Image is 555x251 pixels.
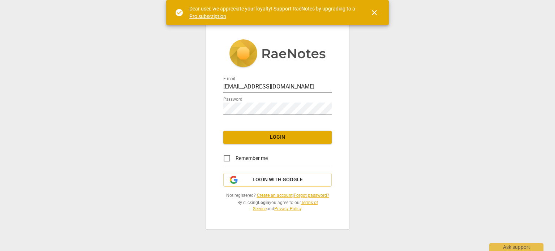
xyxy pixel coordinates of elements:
[489,243,543,251] div: Ask support
[366,4,383,21] button: Close
[223,131,332,144] button: Login
[175,8,184,17] span: check_circle
[223,192,332,199] span: Not registered? |
[253,176,303,183] span: Login with Google
[229,134,326,141] span: Login
[223,98,242,102] label: Password
[189,5,357,20] div: Dear user, we appreciate your loyalty! Support RaeNotes by upgrading to a
[274,206,301,211] a: Privacy Policy
[236,155,268,162] span: Remember me
[253,200,318,211] a: Terms of Service
[223,173,332,187] button: Login with Google
[223,200,332,212] span: By clicking you agree to our and .
[370,8,379,17] span: close
[229,39,326,69] img: 5ac2273c67554f335776073100b6d88f.svg
[189,13,226,19] a: Pro subscription
[294,193,329,198] a: Forgot password?
[258,200,269,205] b: Login
[257,193,293,198] a: Create an account
[223,77,235,81] label: E-mail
